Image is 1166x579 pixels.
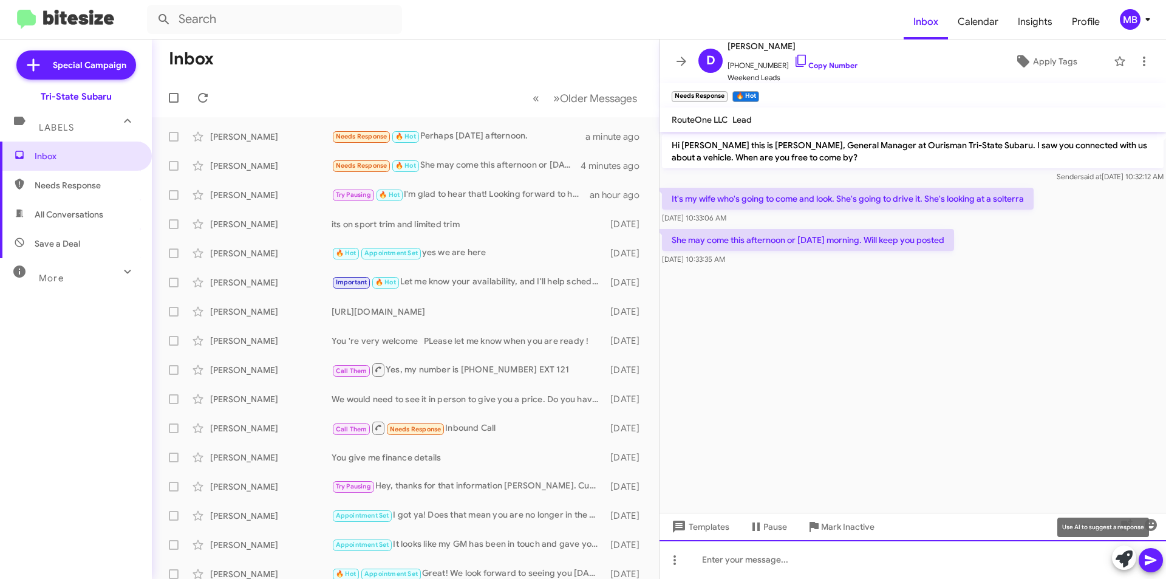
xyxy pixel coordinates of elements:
div: [URL][DOMAIN_NAME] [332,306,604,318]
div: [DATE] [604,422,649,434]
small: Needs Response [672,91,728,102]
span: Appointment Set [336,512,389,519]
div: You 're very welcome PLease let me know when you are ready ! [332,335,604,347]
div: [PERSON_NAME] [210,510,332,522]
span: Save a Deal [35,238,80,250]
input: Search [147,5,402,34]
div: It looks like my GM has been in touch and gave you some updated pricing. We will see you this aft... [332,538,604,552]
p: She may come this afternoon or [DATE] morning. Will keep you posted [662,229,954,251]
span: Sender [DATE] 10:32:12 AM [1057,172,1164,181]
div: We would need to see it in person to give you a price. Do you have time to stop in and let us tak... [332,393,604,405]
button: Pause [739,516,797,538]
span: [PHONE_NUMBER] [728,53,857,72]
button: Next [546,86,644,111]
h1: Inbox [169,49,214,69]
a: Profile [1062,4,1110,39]
span: Appointment Set [364,570,418,578]
div: Hey, thanks for that information [PERSON_NAME]. Currently on the road in [US_STATE]. Won't be bac... [332,479,604,493]
div: [PERSON_NAME] [210,218,332,230]
div: [PERSON_NAME] [210,335,332,347]
button: Apply Tags [983,50,1108,72]
span: Needs Response [336,132,387,140]
div: an hour ago [590,189,649,201]
span: Lead [732,114,752,125]
div: You give me finance details [332,451,604,464]
div: Yes, my number is [PHONE_NUMBER] EXT 121 [332,362,604,377]
div: I'm glad to hear that! Looking forward to helping you with your Subaru. Let's make sure everythin... [332,188,590,202]
p: It's my wife who's going to come and look. She's going to drive it. She's looking at a solterra [662,188,1034,210]
span: 🔥 Hot [375,278,396,286]
div: [PERSON_NAME] [210,539,332,551]
div: [DATE] [604,451,649,464]
span: All Conversations [35,208,103,221]
div: [PERSON_NAME] [210,306,332,318]
div: Inbound Call [332,420,604,436]
div: Perhaps [DATE] afternoon. [332,129,585,143]
span: Mark Inactive [821,516,874,538]
span: 🔥 Hot [395,162,416,170]
span: [DATE] 10:33:35 AM [662,255,725,264]
div: [PERSON_NAME] [210,393,332,405]
div: [PERSON_NAME] [210,247,332,259]
div: [DATE] [604,218,649,230]
div: [PERSON_NAME] [210,364,332,376]
div: [PERSON_NAME] [210,481,332,493]
div: She may come this afternoon or [DATE] morning. Will keep you posted [332,159,581,173]
div: [PERSON_NAME] [210,422,332,434]
div: MB [1120,9,1140,30]
a: Inbox [904,4,948,39]
span: Inbox [35,150,138,162]
small: 🔥 Hot [732,91,759,102]
div: Tri-State Subaru [41,91,112,103]
span: 🔥 Hot [336,570,356,578]
button: MB [1110,9,1153,30]
div: [DATE] [604,510,649,522]
div: [DATE] [604,539,649,551]
span: Call Them [336,425,367,433]
div: [PERSON_NAME] [210,451,332,464]
div: [DATE] [604,276,649,289]
div: [DATE] [604,364,649,376]
a: Calendar [948,4,1008,39]
div: its on sport trim and limited trim [332,218,604,230]
div: 4 minutes ago [581,160,649,172]
span: Call Them [336,367,367,375]
div: [DATE] [604,481,649,493]
div: [PERSON_NAME] [210,276,332,289]
span: said at [1080,172,1102,181]
a: Insights [1008,4,1062,39]
span: [DATE] 10:33:06 AM [662,213,726,222]
a: Copy Number [794,61,857,70]
span: RouteOne LLC [672,114,728,125]
span: Weekend Leads [728,72,857,84]
div: a minute ago [585,131,649,143]
div: [DATE] [604,306,649,318]
span: » [553,91,560,106]
div: Let me know your availability, and I'll help schedule an appointment for you to come in! [332,275,604,289]
span: 🔥 Hot [379,191,400,199]
span: [PERSON_NAME] [728,39,857,53]
nav: Page navigation example [526,86,644,111]
span: Needs Response [336,162,387,170]
div: Use AI to suggest a response [1057,518,1149,537]
span: « [533,91,539,106]
button: Templates [660,516,739,538]
span: Labels [39,122,74,133]
button: Mark Inactive [797,516,884,538]
div: I got ya! Does that mean you are no longer in the market or are you now looking for a crossover SUV? [332,509,604,522]
span: Important [336,278,367,286]
span: Pause [763,516,787,538]
span: Special Campaign [53,59,126,71]
span: Try Pausing [336,482,371,490]
div: [PERSON_NAME] [210,160,332,172]
div: [DATE] [604,247,649,259]
div: [PERSON_NAME] [210,189,332,201]
span: D [706,51,715,70]
span: 🔥 Hot [336,249,356,257]
button: Previous [525,86,547,111]
div: [DATE] [604,393,649,405]
span: Needs Response [35,179,138,191]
